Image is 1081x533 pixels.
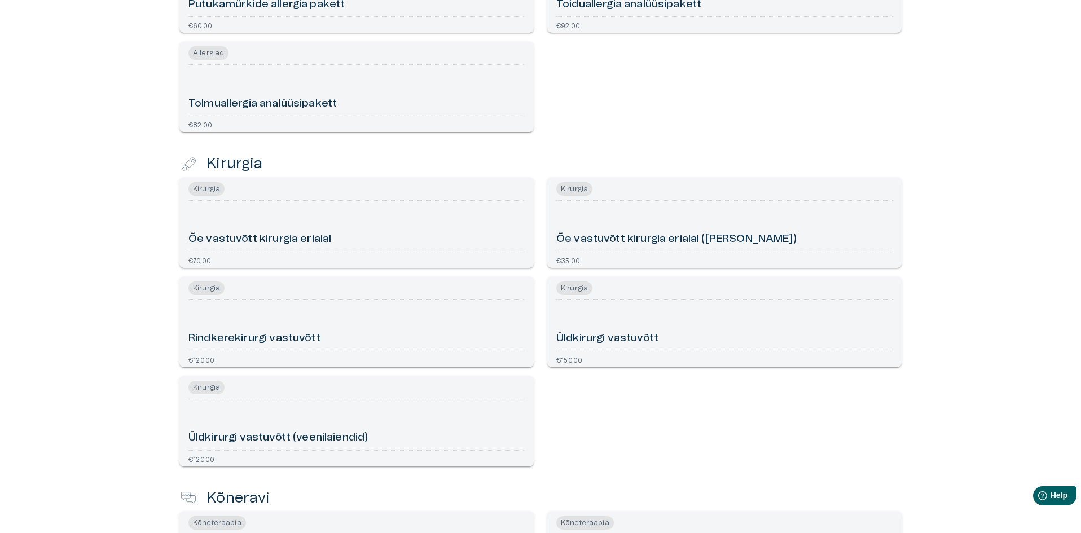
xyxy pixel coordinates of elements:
[188,455,214,462] p: €120.00
[188,430,368,446] h6: Üldkirurgi vastuvõtt (veenilaiendid)
[206,489,270,507] h4: Kõneravi
[179,42,534,132] a: Navigate to Tolmuallergia analüüsipakett
[188,257,211,263] p: €70.00
[188,96,337,112] h6: Tolmuallergia analüüsipakett
[188,182,225,196] span: Kirurgia
[188,331,320,346] h6: Rindkerekirurgi vastuvõtt
[556,232,797,247] h6: Õe vastuvõtt kirurgia erialal ([PERSON_NAME])
[188,356,214,363] p: €120.00
[179,277,534,367] a: Navigate to Rindkerekirurgi vastuvõtt
[188,232,331,247] h6: Õe vastuvõtt kirurgia erialal
[556,257,580,263] p: €35.00
[206,155,262,173] h4: Kirurgia
[556,182,592,196] span: Kirurgia
[556,281,592,295] span: Kirurgia
[556,331,658,346] h6: Üldkirurgi vastuvõtt
[188,516,246,530] span: Kõneteraapia
[993,482,1081,513] iframe: Help widget launcher
[179,376,534,466] a: Navigate to Üldkirurgi vastuvõtt (veenilaiendid)
[179,178,534,268] a: Navigate to Õe vastuvõtt kirurgia erialal
[556,356,582,363] p: €150.00
[547,277,902,367] a: Navigate to Üldkirurgi vastuvõtt
[188,281,225,295] span: Kirurgia
[188,46,228,60] span: Allergiad
[547,178,902,268] a: Navigate to Õe vastuvõtt kirurgia erialal (haavahooldus)
[556,21,580,28] p: €92.00
[188,121,212,127] p: €82.00
[188,381,225,394] span: Kirurgia
[188,21,212,28] p: €60.00
[556,516,614,530] span: Kõneteraapia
